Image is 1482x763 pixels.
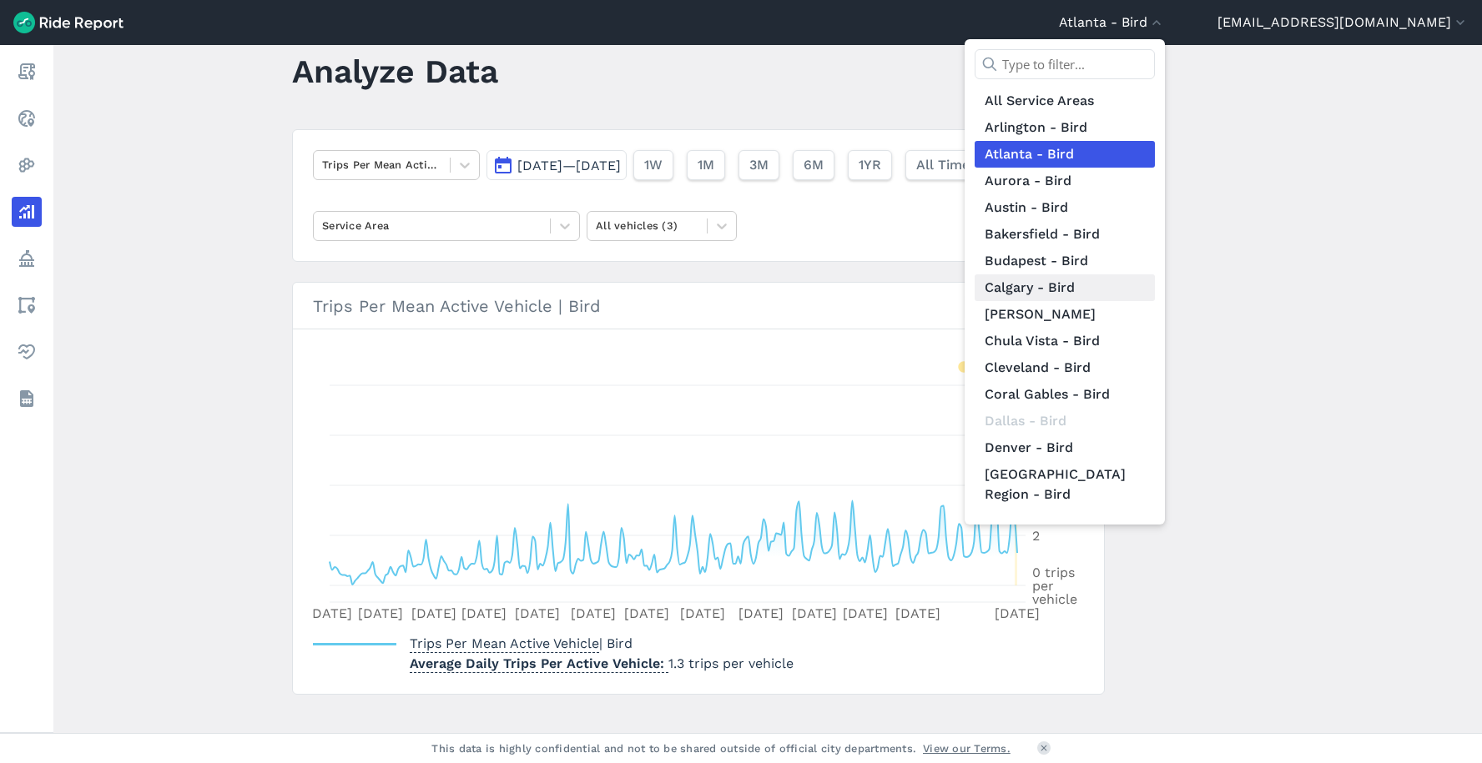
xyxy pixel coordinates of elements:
[975,221,1155,248] a: Bakersfield - Bird
[975,301,1155,328] a: [PERSON_NAME]
[975,408,1155,434] div: Dallas - Bird
[975,328,1155,354] a: Chula Vista - Bird
[975,381,1155,408] a: Coral Gables - Bird
[975,461,1155,508] a: [GEOGRAPHIC_DATA] Region - Bird
[975,434,1155,461] a: Denver - Bird
[975,508,1155,535] a: Durham - Bird
[975,274,1155,301] a: Calgary - Bird
[975,248,1155,274] a: Budapest - Bird
[975,168,1155,194] a: Aurora - Bird
[975,49,1155,79] input: Type to filter...
[975,194,1155,221] a: Austin - Bird
[975,114,1155,141] a: Arlington - Bird
[975,141,1155,168] a: Atlanta - Bird
[975,354,1155,381] a: Cleveland - Bird
[975,88,1155,114] a: All Service Areas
